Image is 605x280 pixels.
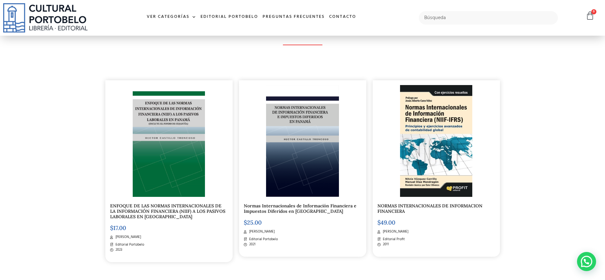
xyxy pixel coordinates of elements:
a: Preguntas frecuentes [260,10,327,24]
a: Contacto [327,10,358,24]
a: Ver Categorías [144,10,198,24]
a: ENFOQUE DE LAS NORMAS INTERNACIONALES DE LA INFORMACIÓN FINANCIERA (NIIF) A LOS PASIVOS LABORALES... [110,203,225,219]
span: 0 [591,9,596,14]
span: Editorial Profit [381,237,405,242]
span: 2011 [381,242,389,247]
span: Editorial Portobelo [114,242,144,248]
bdi: 17.00 [110,224,126,232]
img: PORTADA. LIBRO 2 ENFOQUES [133,85,205,197]
a: NORMAS INTERNACIONALES DE INFORMACION FINANCIERA [377,203,482,214]
a: Normas Internacionales de Información Financiera e Impuestos Diferidos en [GEOGRAPHIC_DATA] [244,203,356,214]
img: normas_internacionales-2.jpg [400,85,473,197]
span: $ [377,219,381,226]
span: 2021 [248,242,256,247]
bdi: 25.00 [244,219,262,226]
span: $ [110,224,113,232]
span: $ [244,219,247,226]
span: [PERSON_NAME] [248,229,275,234]
a: Editorial Portobelo [198,10,260,24]
span: Editorial Portobelo [248,237,278,242]
span: [PERSON_NAME] [381,229,408,234]
span: 2023 [114,247,122,253]
bdi: 49.00 [377,219,395,226]
input: Búsqueda [419,11,558,25]
span: [PERSON_NAME] [114,234,141,240]
a: 0 [586,11,594,20]
img: Hector-Castillo-T..png [266,85,339,197]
